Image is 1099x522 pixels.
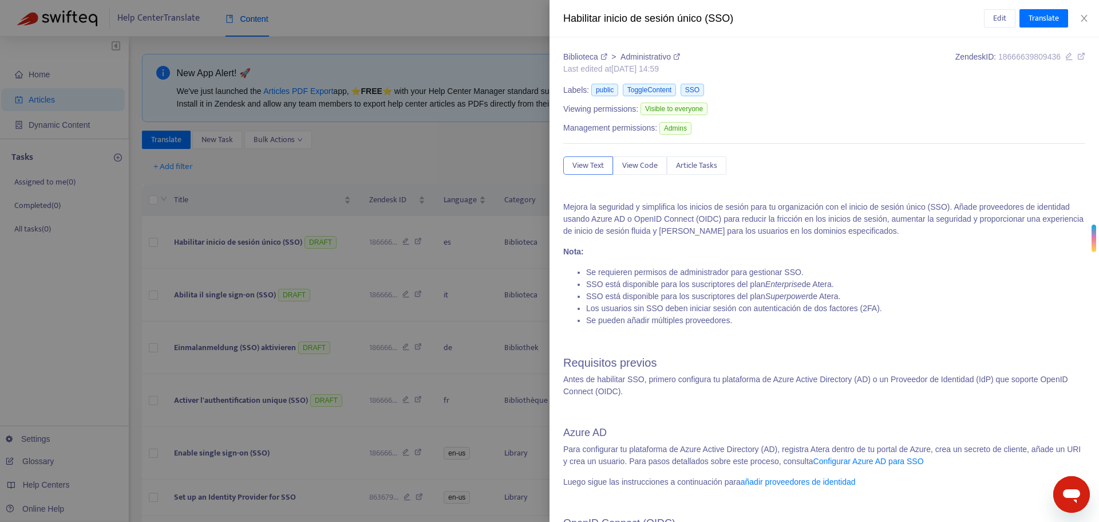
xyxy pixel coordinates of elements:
span: Luego sigue las instrucciones a continuación para [563,477,856,486]
span: Admins [659,122,691,135]
span: Azure AD [563,427,607,438]
p: Antes de habilitar SSO, primero configura tu plataforma de Azure Active Directory (AD) o un Prove... [563,374,1085,398]
a: añadir proveedores de identidad [741,477,856,486]
span: close [1080,14,1089,23]
span: Edit [993,12,1006,25]
span: Viewing permissions: [563,103,638,115]
span: Labels: [563,84,589,96]
span: public [591,84,618,96]
em: Superpower [765,292,809,301]
iframe: Button to launch messaging window [1053,476,1090,513]
a: Configurar Azure AD para SSO [813,457,924,466]
span: Management permissions: [563,122,657,134]
li: Los usuarios sin SSO deben iniciar sesión con autenticación de dos factores (2FA). [586,303,1085,315]
span: Translate [1029,12,1059,25]
span: Para configurar tu plataforma de Azure Active Directory (AD), registra Atera dentro de tu portal ... [563,445,1083,466]
em: Enterprise [765,280,802,289]
span: Article Tasks [676,159,717,172]
button: View Text [563,156,613,175]
h2: Requisitos previos [563,356,1085,370]
button: Close [1076,13,1092,24]
span: Visible to everyone [641,103,707,115]
span: 18666639809436 [998,52,1061,61]
span: View Text [572,159,604,172]
span: SSO [681,84,704,96]
div: Habilitar inicio de sesión único (SSO) [563,11,984,26]
a: Biblioteca [563,52,609,61]
div: Last edited at [DATE] 14:59 [563,63,680,75]
li: SSO está disponible para los suscriptores del plan de Atera. [586,278,1085,291]
a: Administrativo [620,52,680,61]
li: Se pueden añadir múltiples proveedores. [586,315,1085,327]
p: Mejora la seguridad y simplifica los inicios de sesión para tu organización con el inicio de sesi... [563,201,1085,237]
button: Article Tasks [667,156,726,175]
button: Translate [1019,9,1068,28]
li: SSO está disponible para los suscriptores del plan de Atera. [586,291,1085,303]
span: ToggleContent [623,84,676,96]
span: View Code [622,159,658,172]
li: Se requieren permisos de administrador para gestionar SSO. [586,266,1085,278]
strong: Nota: [563,247,584,256]
button: View Code [613,156,667,175]
div: Zendesk ID: [955,51,1085,75]
div: > [563,51,680,63]
button: Edit [984,9,1015,28]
